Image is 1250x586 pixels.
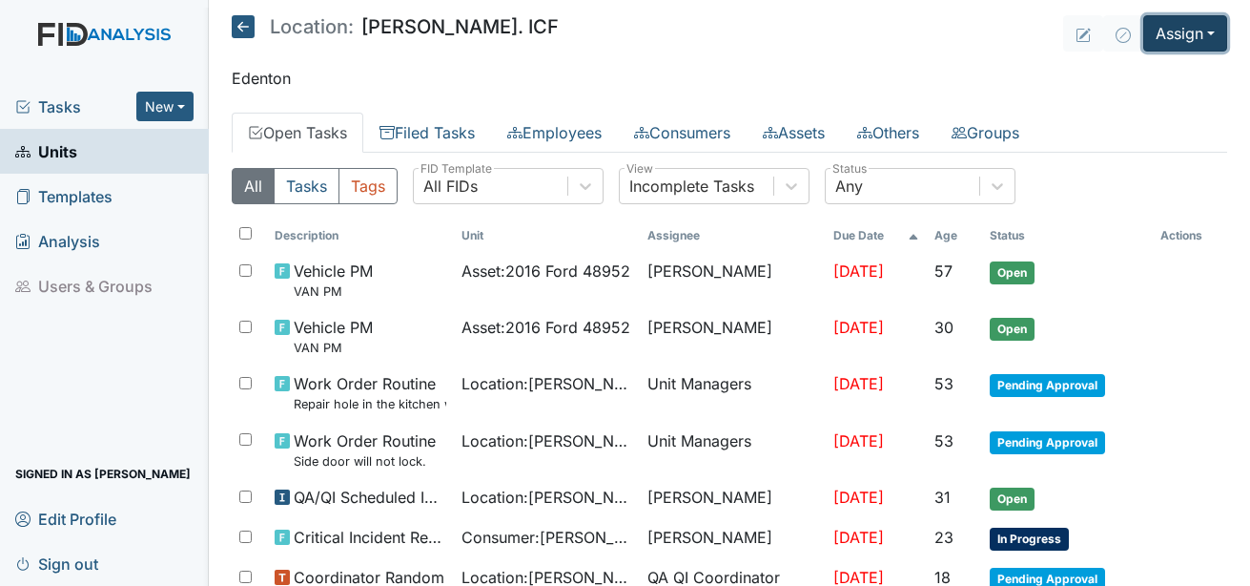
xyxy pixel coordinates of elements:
span: Consumer : [PERSON_NAME] [461,526,632,549]
td: [PERSON_NAME] [640,518,826,558]
span: 30 [934,318,953,337]
span: [DATE] [833,528,884,547]
th: Toggle SortBy [826,220,926,252]
span: Location : [PERSON_NAME]. ICF [461,429,632,452]
a: Assets [747,113,841,153]
small: Repair hole in the kitchen wall. [294,395,445,413]
span: Asset : 2016 Ford 48952 [461,316,630,339]
span: Pending Approval [990,374,1105,397]
span: 57 [934,262,953,281]
span: Work Order Routine Side door will not lock. [294,429,436,471]
td: Unit Managers [640,365,826,421]
span: Vehicle PM VAN PM [294,260,373,301]
span: Units [15,136,77,166]
div: All FIDs [423,175,478,198]
th: Assignee [640,220,826,252]
span: Location: [270,17,354,36]
button: Assign [1143,15,1227,52]
span: [DATE] [833,431,884,450]
small: VAN PM [294,339,373,357]
span: Templates [15,181,113,211]
th: Toggle SortBy [454,220,640,252]
span: Edit Profile [15,504,116,534]
button: Tags [338,168,398,204]
span: Open [990,262,1035,284]
span: [DATE] [833,318,884,337]
span: Location : [PERSON_NAME]. ICF [461,486,632,509]
span: In Progress [990,528,1069,551]
span: Sign out [15,549,98,578]
div: Incomplete Tasks [629,175,754,198]
button: All [232,168,275,204]
h5: [PERSON_NAME]. ICF [232,15,559,38]
span: Pending Approval [990,431,1105,454]
a: Consumers [618,113,747,153]
a: Others [841,113,935,153]
span: Open [990,318,1035,341]
th: Actions [1153,220,1227,252]
span: QA/QI Scheduled Inspection [294,486,445,509]
span: Open [990,488,1035,511]
span: Vehicle PM VAN PM [294,316,373,357]
th: Toggle SortBy [267,220,453,252]
input: Toggle All Rows Selected [239,227,252,240]
th: Toggle SortBy [982,220,1152,252]
span: [DATE] [833,262,884,281]
a: Employees [491,113,618,153]
span: Location : [PERSON_NAME]. ICF [461,372,632,395]
th: Toggle SortBy [927,220,983,252]
td: [PERSON_NAME] [640,252,826,308]
div: Type filter [232,168,398,204]
a: Tasks [15,95,136,118]
button: New [136,92,194,121]
span: Critical Incident Report [294,526,445,549]
span: Signed in as [PERSON_NAME] [15,459,191,489]
small: Side door will not lock. [294,452,436,471]
span: Asset : 2016 Ford 48952 [461,260,630,283]
span: 31 [934,488,951,507]
p: Edenton [232,67,1228,90]
span: 53 [934,374,953,393]
span: Work Order Routine Repair hole in the kitchen wall. [294,372,445,413]
span: 23 [934,528,953,547]
td: [PERSON_NAME] [640,308,826,365]
td: Unit Managers [640,422,826,478]
a: Filed Tasks [363,113,491,153]
span: [DATE] [833,374,884,393]
a: Open Tasks [232,113,363,153]
div: Any [835,175,863,198]
span: [DATE] [833,488,884,507]
small: VAN PM [294,283,373,301]
td: [PERSON_NAME] [640,478,826,518]
span: Analysis [15,226,100,256]
span: 53 [934,431,953,450]
a: Groups [935,113,1035,153]
button: Tasks [274,168,339,204]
